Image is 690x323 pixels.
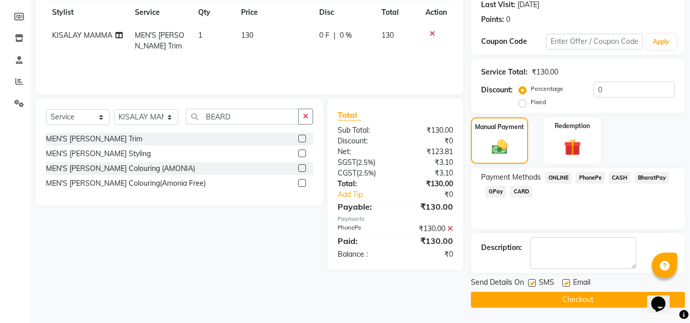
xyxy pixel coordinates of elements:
[192,1,234,24] th: Qty
[395,249,461,260] div: ₹0
[338,110,361,120] span: Total
[46,178,206,189] div: MEN'S [PERSON_NAME] Colouring(Amonia Free)
[46,148,151,159] div: MEN'S [PERSON_NAME] Styling
[241,31,253,40] span: 130
[609,172,631,184] span: CASH
[186,109,299,125] input: Search or Scan
[481,242,522,253] div: Description:
[559,137,586,158] img: _gift.svg
[330,201,395,213] div: Payable:
[395,125,461,136] div: ₹130.00
[330,125,395,136] div: Sub Total:
[471,292,685,308] button: Checkout
[487,138,513,156] img: _cash.svg
[395,136,461,146] div: ₹0
[340,30,352,41] span: 0 %
[481,14,504,25] div: Points:
[539,277,554,290] span: SMS
[46,163,195,174] div: MEN'S [PERSON_NAME] Colouring (AMONIA)
[481,36,545,47] div: Coupon Code
[330,189,406,200] a: Add Tip
[313,1,375,24] th: Disc
[235,1,313,24] th: Price
[338,215,453,223] div: Payments
[573,277,590,290] span: Email
[545,172,572,184] span: ONLINE
[52,31,112,40] span: KISALAY MAMMA
[510,186,532,197] span: CARD
[330,136,395,146] div: Discount:
[481,85,513,95] div: Discount:
[647,282,680,313] iframe: chat widget
[395,235,461,247] div: ₹130.00
[635,172,670,184] span: BharatPay
[531,84,563,93] label: Percentage
[395,168,461,179] div: ₹3.10
[358,158,373,166] span: 2.5%
[481,172,541,183] span: Payment Methods
[419,1,453,24] th: Action
[395,146,461,157] div: ₹123.81
[532,67,558,78] div: ₹130.00
[338,158,356,167] span: SGST
[330,168,395,179] div: ( )
[330,179,395,189] div: Total:
[330,157,395,168] div: ( )
[395,223,461,234] div: ₹130.00
[407,189,461,200] div: ₹0
[330,235,395,247] div: Paid:
[506,14,510,25] div: 0
[647,34,676,49] button: Apply
[375,1,419,24] th: Total
[395,201,461,213] div: ₹130.00
[481,67,528,78] div: Service Total:
[359,169,374,177] span: 2.5%
[198,31,202,40] span: 1
[330,223,395,234] div: PhonePe
[546,34,643,49] input: Enter Offer / Coupon Code
[129,1,193,24] th: Service
[485,186,506,197] span: GPay
[46,134,142,144] div: MEN'S [PERSON_NAME] Trim
[382,31,394,40] span: 130
[555,121,590,131] label: Redemption
[576,172,605,184] span: PhonePe
[338,168,356,178] span: CGST
[330,249,395,260] div: Balance :
[471,277,524,290] span: Send Details On
[135,31,184,51] span: MEN'S [PERSON_NAME] Trim
[334,30,336,41] span: |
[330,146,395,157] div: Net:
[475,122,524,132] label: Manual Payment
[395,179,461,189] div: ₹130.00
[531,97,546,107] label: Fixed
[319,30,329,41] span: 0 F
[46,1,129,24] th: Stylist
[395,157,461,168] div: ₹3.10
